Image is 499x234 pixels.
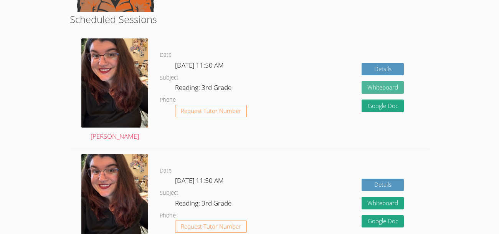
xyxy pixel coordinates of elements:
[362,63,404,76] a: Details
[160,188,178,198] dt: Subject
[175,105,247,118] button: Request Tutor Number
[81,38,148,128] img: IMG_7509.jpeg
[181,224,241,229] span: Request Tutor Number
[175,176,224,185] span: [DATE] 11:50 AM
[175,198,233,211] dd: Reading: 3rd Grade
[160,95,176,105] dt: Phone
[362,197,404,209] button: Whiteboard
[160,166,172,176] dt: Date
[175,221,247,233] button: Request Tutor Number
[175,61,224,70] span: [DATE] 11:50 AM
[181,108,241,114] span: Request Tutor Number
[81,38,148,142] a: [PERSON_NAME]
[362,179,404,191] a: Details
[70,12,429,27] h2: Scheduled Sessions
[362,215,404,228] a: Google Doc
[160,73,178,83] dt: Subject
[175,82,233,95] dd: Reading: 3rd Grade
[362,100,404,112] a: Google Doc
[160,211,176,221] dt: Phone
[160,50,172,60] dt: Date
[362,81,404,94] button: Whiteboard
